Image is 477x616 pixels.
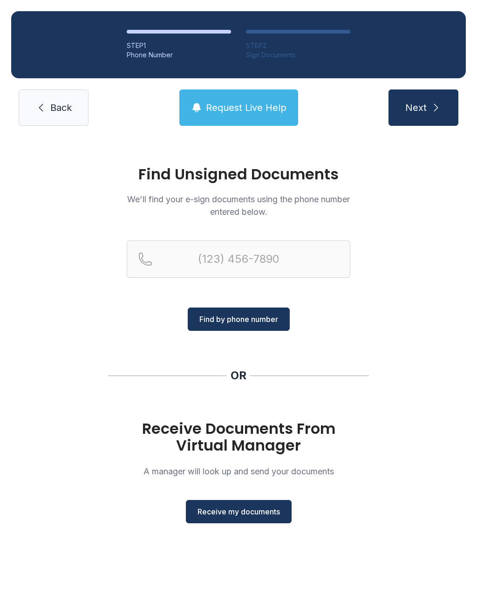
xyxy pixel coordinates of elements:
div: Phone Number [127,50,231,60]
span: Receive my documents [198,506,280,517]
span: Find by phone number [199,314,278,325]
h1: Receive Documents From Virtual Manager [127,420,350,454]
p: We'll find your e-sign documents using the phone number entered below. [127,193,350,218]
p: A manager will look up and send your documents [127,465,350,478]
div: Sign Documents [246,50,350,60]
div: STEP 1 [127,41,231,50]
div: OR [231,368,246,383]
span: Request Live Help [206,101,286,114]
div: STEP 2 [246,41,350,50]
span: Next [405,101,427,114]
h1: Find Unsigned Documents [127,167,350,182]
input: Reservation phone number [127,240,350,278]
span: Back [50,101,72,114]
